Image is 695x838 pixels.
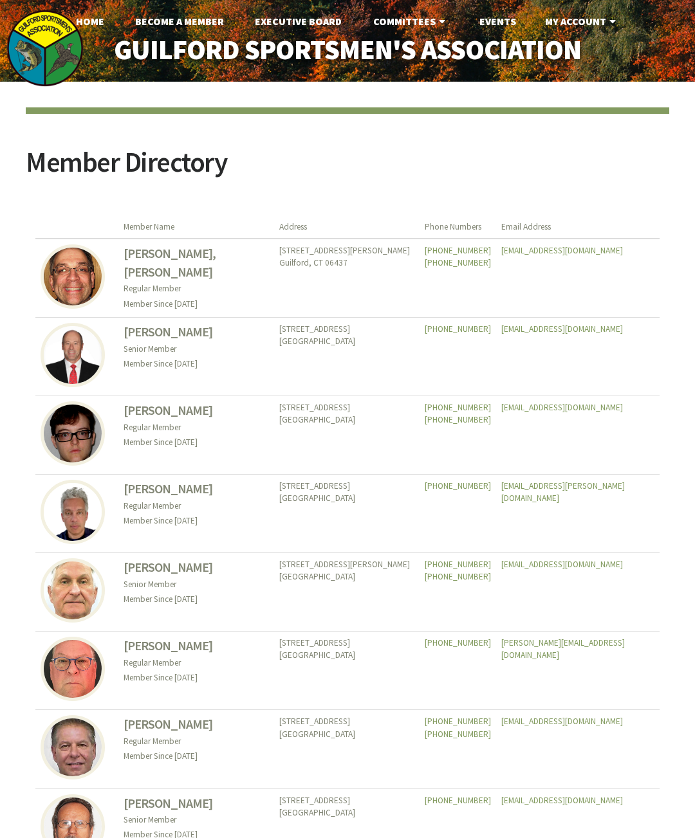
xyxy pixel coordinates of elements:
a: [PHONE_NUMBER] [425,559,491,570]
img: Stephane Kenn [41,480,105,544]
a: [PHONE_NUMBER] [425,795,491,806]
a: Events [469,8,526,34]
h3: [PERSON_NAME] [124,637,268,655]
a: [EMAIL_ADDRESS][DOMAIN_NAME] [501,559,623,570]
a: Guilford Sportsmen's Association [90,26,605,73]
p: Senior Member [124,812,268,827]
a: [EMAIL_ADDRESS][DOMAIN_NAME] [501,245,623,256]
img: Amy Kelly [41,401,105,466]
a: [PHONE_NUMBER] [425,480,491,491]
h3: [PERSON_NAME] [124,480,268,498]
td: [STREET_ADDRESS][PERSON_NAME] [GEOGRAPHIC_DATA] [274,553,420,632]
a: [PERSON_NAME][EMAIL_ADDRESS][DOMAIN_NAME] [501,637,625,660]
h3: [PERSON_NAME] [124,401,268,420]
img: Barry Kennedy [41,558,105,623]
p: Regular Member [124,281,268,296]
a: [PHONE_NUMBER] [425,729,491,740]
h2: Member Directory [26,148,669,190]
a: [PHONE_NUMBER] [425,402,491,413]
p: Member Since [DATE] [124,296,268,311]
a: Executive Board [245,8,352,34]
p: Senior Member [124,577,268,592]
td: [STREET_ADDRESS] [GEOGRAPHIC_DATA] [274,710,420,788]
td: [STREET_ADDRESS] [GEOGRAPHIC_DATA] [274,318,420,396]
img: Rick King [41,715,105,779]
p: Member Since [DATE] [124,670,268,685]
a: [PHONE_NUMBER] [425,716,491,727]
h3: [PERSON_NAME], [PERSON_NAME] [124,244,268,281]
th: Phone Numbers [420,215,496,239]
p: Senior Member [124,342,268,356]
p: Member Since [DATE] [124,435,268,450]
p: Member Since [DATE] [124,513,268,528]
td: [STREET_ADDRESS] [GEOGRAPHIC_DATA] [274,475,420,553]
a: [PHONE_NUMBER] [425,323,491,334]
a: [PHONE_NUMBER] [425,257,491,268]
img: Craig Keanna [41,244,105,309]
a: [EMAIL_ADDRESS][DOMAIN_NAME] [501,716,623,727]
a: [PHONE_NUMBER] [425,637,491,648]
h3: [PERSON_NAME] [124,715,268,734]
a: [PHONE_NUMBER] [425,414,491,425]
th: Email Address [496,215,660,239]
td: [STREET_ADDRESS] [GEOGRAPHIC_DATA] [274,632,420,710]
h3: [PERSON_NAME] [124,558,268,577]
img: logo_sm.png [6,10,84,87]
p: Regular Member [124,498,268,513]
a: Committees [363,8,459,34]
a: [EMAIL_ADDRESS][DOMAIN_NAME] [501,323,623,334]
td: [STREET_ADDRESS][PERSON_NAME] Guilford, CT 06437 [274,239,420,318]
p: Regular Member [124,655,268,670]
p: Regular Member [124,734,268,749]
img: Timothy Keyworth [41,637,105,701]
a: Become A Member [125,8,234,34]
a: [EMAIL_ADDRESS][PERSON_NAME][DOMAIN_NAME] [501,480,625,504]
a: [PHONE_NUMBER] [425,571,491,582]
h3: [PERSON_NAME] [124,794,268,813]
p: Member Since [DATE] [124,749,268,763]
a: [EMAIL_ADDRESS][DOMAIN_NAME] [501,795,623,806]
th: Address [274,215,420,239]
p: Member Since [DATE] [124,356,268,371]
th: Member Name [118,215,273,239]
img: John Kelley [41,323,105,387]
a: Home [66,8,115,34]
p: Member Since [DATE] [124,592,268,606]
p: Regular Member [124,420,268,435]
td: [STREET_ADDRESS] [GEOGRAPHIC_DATA] [274,396,420,475]
a: [EMAIL_ADDRESS][DOMAIN_NAME] [501,402,623,413]
a: My Account [535,8,629,34]
h3: [PERSON_NAME] [124,323,268,342]
a: [PHONE_NUMBER] [425,245,491,256]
